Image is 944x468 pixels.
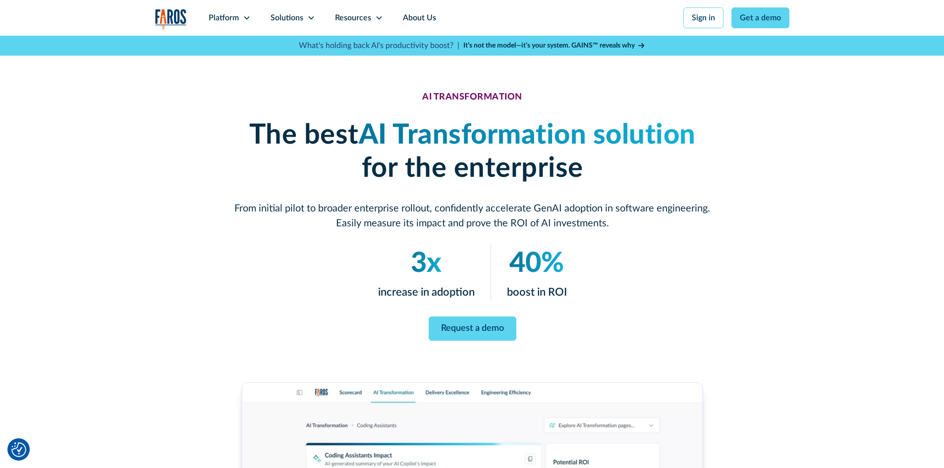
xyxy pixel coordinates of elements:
a: home [155,9,187,29]
p: increase in adoption [378,284,474,301]
em: AI Transformation solution [358,121,695,149]
div: Platform [209,12,239,24]
a: It’s not the model—it’s your system. GAINS™ reveals why [463,41,646,51]
strong: The best [249,121,358,149]
a: Request a demo [428,316,516,341]
strong: It’s not the model—it’s your system. GAINS™ reveals why [463,42,635,49]
img: Revisit consent button [11,442,26,457]
img: Logo of the analytics and reporting company Faros. [155,9,187,29]
div: AI TRANSFORMATION [422,92,522,103]
em: 40% [509,250,564,277]
div: Resources [335,12,371,24]
div: Solutions [271,12,303,24]
em: 3x [411,250,442,277]
strong: for the enterprise [361,155,583,182]
p: What's holding back AI's productivity boost? | [299,40,459,52]
p: From initial pilot to broader enterprise rollout, confidently accelerate GenAI adoption in softwa... [234,201,710,231]
a: Sign in [683,7,723,28]
button: Cookie Settings [11,442,26,457]
p: boost in ROI [506,284,566,301]
a: Get a demo [731,7,789,28]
